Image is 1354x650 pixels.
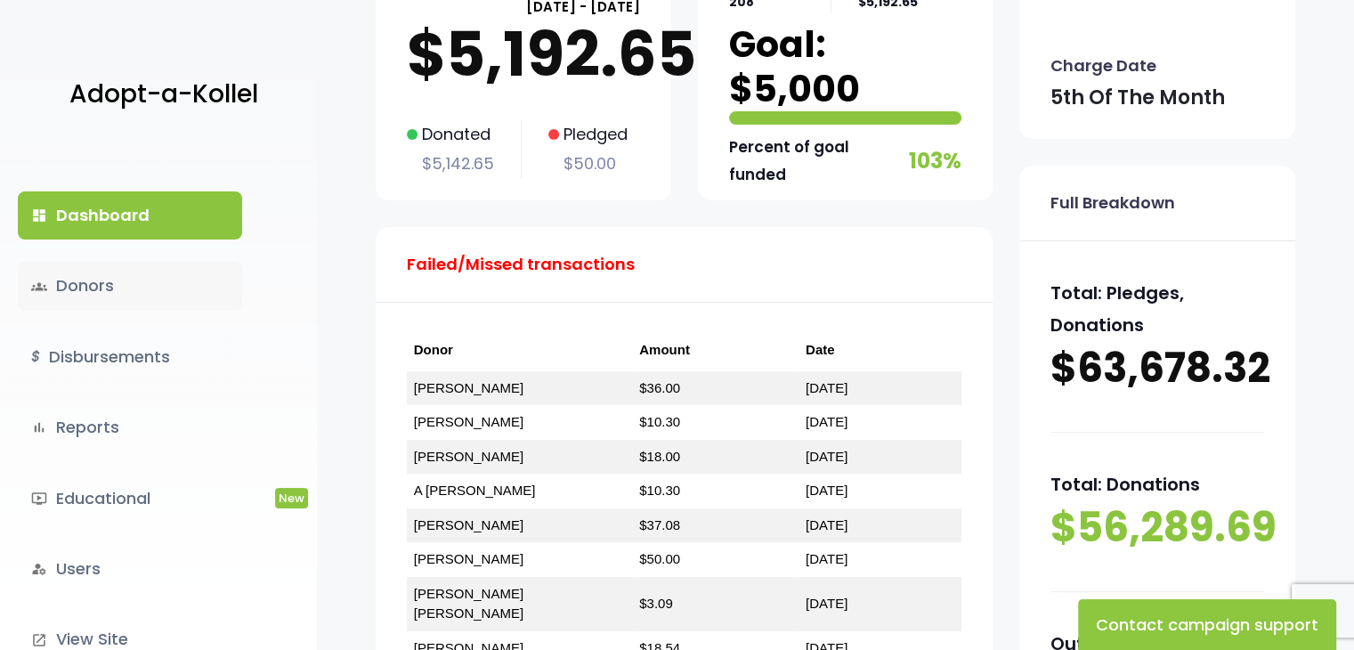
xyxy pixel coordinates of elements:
[407,150,494,178] p: $5,142.65
[69,72,258,117] p: Adopt-a-Kollel
[548,150,628,178] p: $50.00
[639,517,680,532] a: $37.08
[806,483,847,498] a: [DATE]
[31,279,47,295] span: groups
[414,483,536,498] a: A [PERSON_NAME]
[1050,341,1264,396] p: $63,678.32
[31,207,47,223] i: dashboard
[799,329,961,371] th: Date
[18,333,242,381] a: $Disbursements
[729,22,962,111] p: Goal: $5,000
[407,120,494,149] p: Donated
[61,52,258,138] a: Adopt-a-Kollel
[729,134,905,188] p: Percent of goal funded
[18,545,242,593] a: manage_accountsUsers
[414,449,523,464] a: [PERSON_NAME]
[806,449,847,464] a: [DATE]
[31,491,47,507] i: ondemand_video
[806,596,847,611] a: [DATE]
[806,551,847,566] a: [DATE]
[1050,500,1264,556] p: $56,289.69
[407,250,635,279] p: Failed/Missed transactions
[806,517,847,532] a: [DATE]
[632,329,799,371] th: Amount
[18,475,242,523] a: ondemand_videoEducationalNew
[806,414,847,429] a: [DATE]
[407,19,640,90] p: $5,192.65
[414,380,523,395] a: [PERSON_NAME]
[639,551,680,566] a: $50.00
[414,586,523,622] a: [PERSON_NAME] [PERSON_NAME]
[639,449,680,464] a: $18.00
[414,414,523,429] a: [PERSON_NAME]
[414,517,523,532] a: [PERSON_NAME]
[18,262,242,310] a: groupsDonors
[1050,468,1264,500] p: Total: Donations
[414,551,523,566] a: [PERSON_NAME]
[1050,52,1156,80] p: Charge Date
[1050,80,1225,116] p: 5th of the month
[639,380,680,395] a: $36.00
[18,191,242,240] a: dashboardDashboard
[18,403,242,451] a: bar_chartReports
[639,483,680,498] a: $10.30
[31,561,47,577] i: manage_accounts
[31,419,47,435] i: bar_chart
[407,329,633,371] th: Donor
[275,488,308,508] span: New
[1050,277,1264,341] p: Total: Pledges, Donations
[548,120,628,149] p: Pledged
[31,345,40,370] i: $
[1078,599,1336,650] button: Contact campaign support
[1050,189,1175,217] p: Full Breakdown
[909,142,961,180] p: 103%
[639,414,680,429] a: $10.30
[31,632,47,648] i: launch
[639,596,673,611] a: $3.09
[806,380,847,395] a: [DATE]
